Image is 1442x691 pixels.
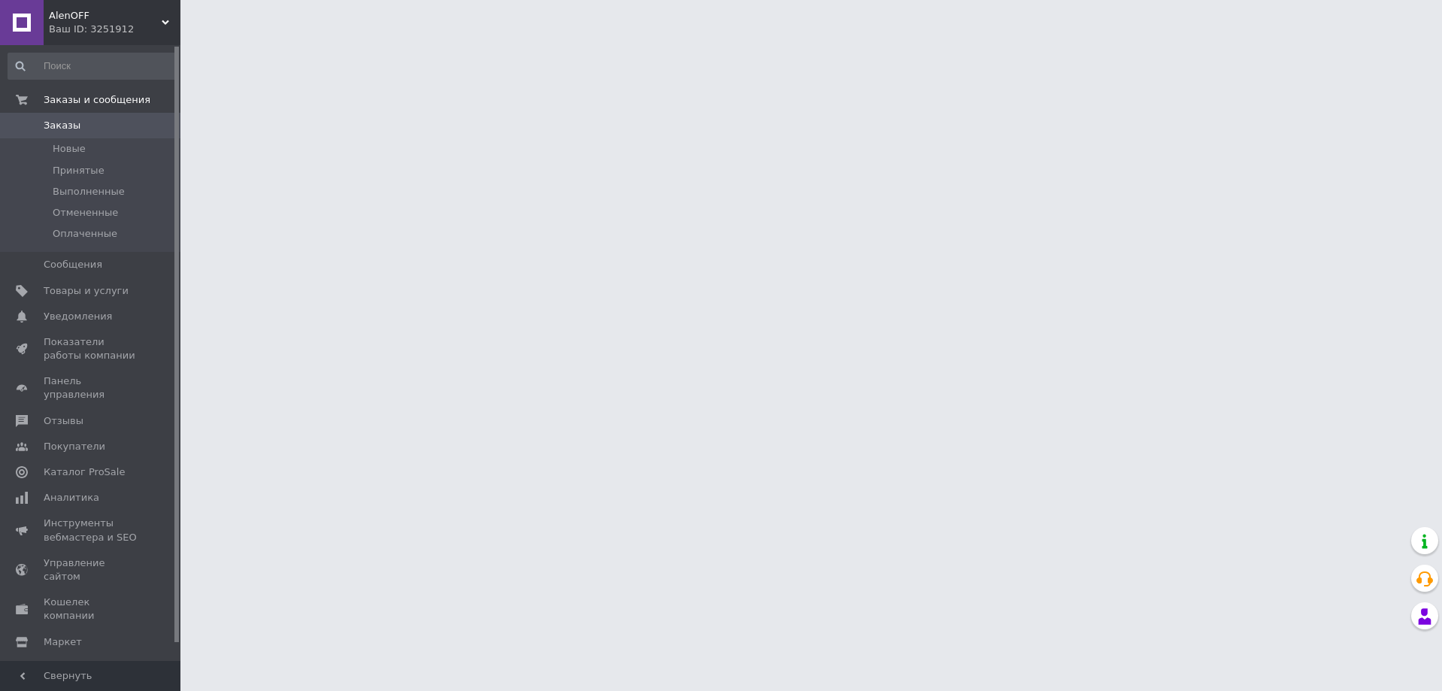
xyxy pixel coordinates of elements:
[44,374,139,402] span: Панель управления
[44,284,129,298] span: Товары и услуги
[49,23,180,36] div: Ваш ID: 3251912
[44,93,150,107] span: Заказы и сообщения
[44,414,83,428] span: Отзывы
[44,440,105,453] span: Покупатели
[44,258,102,271] span: Сообщения
[44,491,99,505] span: Аналитика
[53,142,86,156] span: Новые
[44,596,139,623] span: Кошелек компании
[44,310,112,323] span: Уведомления
[53,185,125,199] span: Выполненные
[53,164,105,177] span: Принятые
[49,9,162,23] span: AlenOFF
[44,465,125,479] span: Каталог ProSale
[53,227,117,241] span: Оплаченные
[44,517,139,544] span: Инструменты вебмастера и SEO
[44,556,139,583] span: Управление сайтом
[44,119,80,132] span: Заказы
[8,53,177,80] input: Поиск
[44,635,82,649] span: Маркет
[44,335,139,362] span: Показатели работы компании
[53,206,118,220] span: Отмененные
